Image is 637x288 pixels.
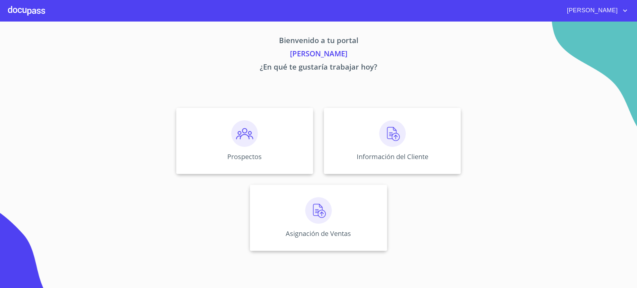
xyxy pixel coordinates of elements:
p: Bienvenido a tu portal [114,35,523,48]
p: ¿En qué te gustaría trabajar hoy? [114,61,523,75]
p: Información del Cliente [357,152,428,161]
img: carga.png [305,197,332,224]
img: carga.png [379,120,406,147]
p: Asignación de Ventas [286,229,351,238]
p: [PERSON_NAME] [114,48,523,61]
img: prospectos.png [231,120,258,147]
span: [PERSON_NAME] [562,5,621,16]
button: account of current user [562,5,629,16]
p: Prospectos [227,152,262,161]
